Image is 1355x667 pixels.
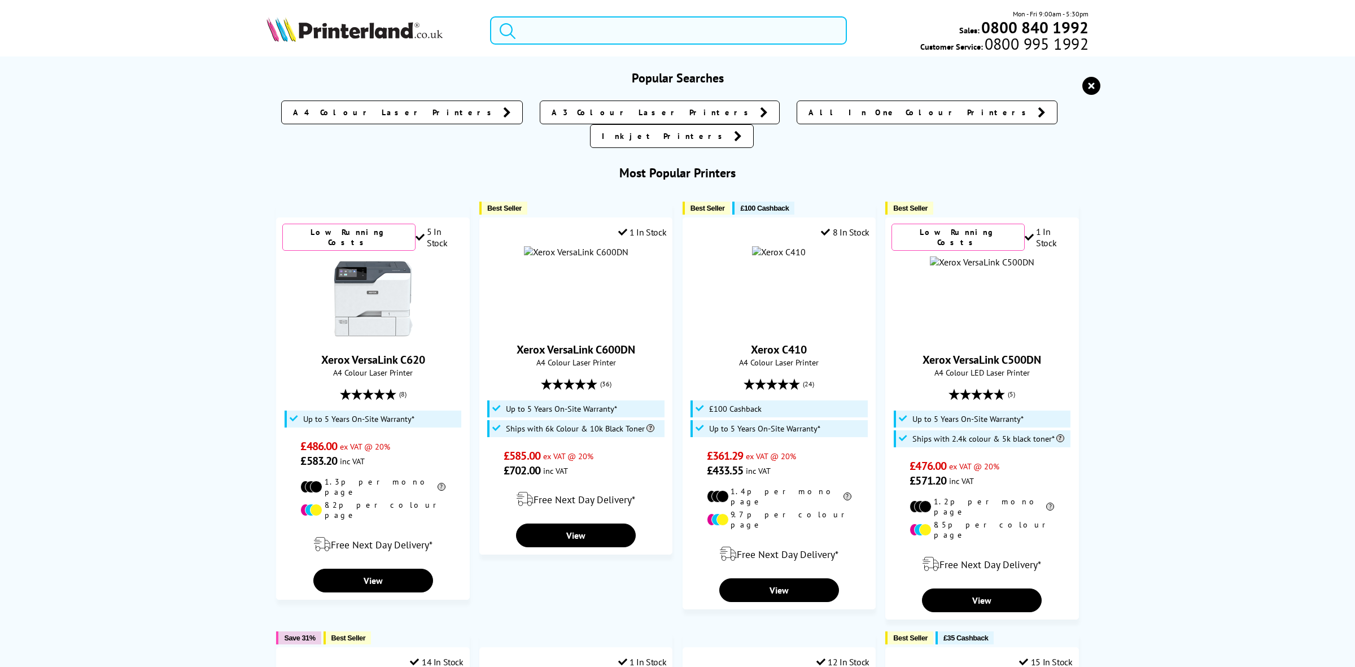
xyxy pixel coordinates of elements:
div: Low Running Costs [282,224,415,251]
span: £585.00 [504,448,540,463]
div: 1 In Stock [618,226,667,238]
span: ex VAT @ 20% [746,451,796,461]
span: Best Seller [893,204,928,212]
a: View [922,588,1042,612]
div: modal_delivery [891,548,1072,580]
span: inc VAT [340,456,365,467]
span: inc VAT [543,465,568,476]
span: ex VAT @ 20% [949,461,999,472]
span: Ships with 6k Colour & 10k Black Toner [506,424,654,433]
span: (8) [399,383,406,405]
button: Best Seller [479,202,527,215]
span: Save 31% [284,634,315,642]
button: £100 Cashback [732,202,794,215]
span: A4 Colour Laser Printer [486,357,666,368]
a: A3 Colour Laser Printers [540,101,780,124]
a: Xerox C410 [751,342,807,357]
span: Up to 5 Years On-Site Warranty* [709,424,820,433]
span: (36) [600,373,611,395]
div: modal_delivery [689,538,869,570]
span: Best Seller [331,634,366,642]
li: 9.7p per colour page [707,509,851,530]
span: £702.00 [504,463,540,478]
span: £583.20 [300,454,337,468]
img: Xerox C410 [752,246,806,258]
div: 8 In Stock [821,226,869,238]
h3: Popular Searches [266,70,1089,86]
span: Ships with 2.4k colour & 5k black toner* [912,434,1064,443]
li: 1.2p per mono page [910,496,1054,517]
span: A4 Colour Laser Printer [282,367,463,378]
div: Low Running Costs [891,224,1024,251]
span: Mon - Fri 9:00am - 5:30pm [1013,8,1089,19]
span: inc VAT [746,465,771,476]
span: A4 Colour Laser Printer [689,357,869,368]
span: A3 Colour Laser Printers [552,107,754,118]
span: £476.00 [910,459,946,473]
span: Customer Service: [920,38,1089,52]
div: 5 In Stock [416,226,464,249]
a: View [719,578,839,602]
span: £571.20 [910,473,946,488]
a: View [516,524,636,547]
span: Up to 5 Years On-Site Warranty* [506,404,617,413]
a: A4 Colour Laser Printers [281,101,523,124]
button: Best Seller [683,202,731,215]
span: (5) [1008,383,1015,405]
span: £100 Cashback [709,404,762,413]
span: All In One Colour Printers [808,107,1032,118]
img: Xerox VersaLink C600DN [524,246,628,258]
span: Up to 5 Years On-Site Warranty* [912,415,1024,424]
span: Inkjet Printers [602,130,728,142]
a: Xerox VersaLink C600DN [517,342,635,357]
a: View [313,569,433,592]
span: ex VAT @ 20% [340,441,390,452]
span: Up to 5 Years On-Site Warranty* [303,415,414,424]
h3: Most Popular Printers [266,165,1089,181]
span: £100 Cashback [740,204,789,212]
a: 0800 840 1992 [980,22,1089,33]
span: (24) [803,373,814,395]
li: 1.3p per mono page [300,477,445,497]
span: ex VAT @ 20% [543,451,593,461]
span: £486.00 [300,439,337,454]
span: Best Seller [690,204,725,212]
li: 1.4p per mono page [707,486,851,507]
div: modal_delivery [486,483,666,515]
span: 0800 995 1992 [983,38,1089,49]
a: Xerox VersaLink C620 [321,352,425,367]
a: Inkjet Printers [590,124,754,148]
div: modal_delivery [282,529,463,560]
img: Xerox VersaLink C620 [331,256,416,341]
button: Best Seller [885,202,933,215]
input: Search product or brand [490,16,847,45]
button: Best Seller [885,631,933,644]
img: Printerland Logo [266,17,443,42]
a: Printerland Logo [266,17,476,44]
button: £35 Cashback [936,631,994,644]
span: £361.29 [707,448,744,463]
div: 1 In Stock [1025,226,1073,249]
button: Best Seller [324,631,371,644]
b: 0800 840 1992 [981,17,1089,38]
span: A4 Colour Laser Printers [293,107,497,118]
a: Xerox VersaLink C620 [331,332,416,343]
span: Best Seller [487,204,522,212]
span: £433.55 [707,463,744,478]
span: Sales: [959,25,980,36]
a: Xerox VersaLink C500DN [923,352,1041,367]
li: 8.2p per colour page [300,500,445,520]
span: Best Seller [893,634,928,642]
img: Xerox VersaLink C500DN [930,256,1034,268]
a: All In One Colour Printers [797,101,1057,124]
span: £35 Cashback [943,634,988,642]
button: Save 31% [276,631,321,644]
span: A4 Colour LED Laser Printer [891,367,1072,378]
li: 8.5p per colour page [910,520,1054,540]
span: inc VAT [949,476,974,486]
